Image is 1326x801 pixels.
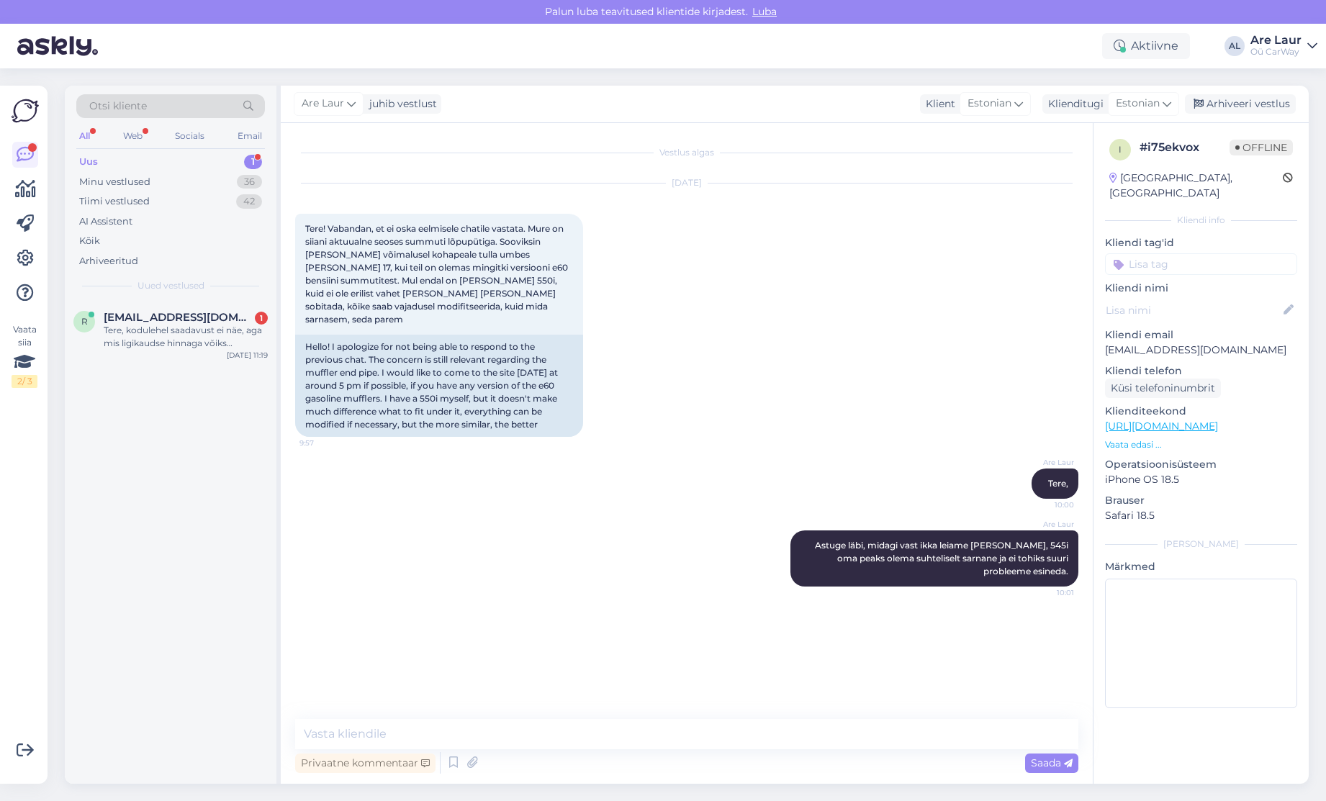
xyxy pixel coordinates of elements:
[1105,508,1297,523] p: Safari 18.5
[1105,363,1297,379] p: Kliendi telefon
[1250,46,1302,58] div: Oü CarWay
[299,438,353,448] span: 9:57
[237,175,262,189] div: 36
[302,96,344,112] span: Are Laur
[227,350,268,361] div: [DATE] 11:19
[76,127,93,145] div: All
[1106,302,1281,318] input: Lisa nimi
[1105,404,1297,419] p: Klienditeekond
[12,323,37,388] div: Vaata siia
[1119,144,1122,155] span: i
[920,96,955,112] div: Klient
[12,97,39,125] img: Askly Logo
[1250,35,1302,46] div: Are Laur
[295,335,583,437] div: Hello! I apologize for not being able to respond to the previous chat. The concern is still relev...
[1224,36,1245,56] div: AL
[815,540,1070,576] span: Astuge läbi, midagi vast ikka leiame [PERSON_NAME], 545i oma peaks olema suhteliselt sarnane ja e...
[1020,457,1074,468] span: Are Laur
[1048,478,1068,489] span: Tere,
[104,324,268,350] div: Tere, kodulehel saadavust ei näe, aga mis ligikaudse hinnaga võiks arvestada E91 325i N52B25 kata...
[79,254,138,268] div: Arhiveeritud
[244,155,262,169] div: 1
[1105,420,1218,433] a: [URL][DOMAIN_NAME]
[137,279,204,292] span: Uued vestlused
[1105,457,1297,472] p: Operatsioonisüsteem
[1105,281,1297,296] p: Kliendi nimi
[1105,379,1221,398] div: Küsi telefoninumbrit
[120,127,145,145] div: Web
[295,146,1078,159] div: Vestlus algas
[1140,139,1230,156] div: # i75ekvox
[236,194,262,209] div: 42
[1020,519,1074,530] span: Are Laur
[1102,33,1190,59] div: Aktiivne
[79,175,150,189] div: Minu vestlused
[1185,94,1296,114] div: Arhiveeri vestlus
[172,127,207,145] div: Socials
[255,312,268,325] div: 1
[1105,214,1297,227] div: Kliendi info
[1109,171,1283,201] div: [GEOGRAPHIC_DATA], [GEOGRAPHIC_DATA]
[79,234,100,248] div: Kõik
[104,311,253,324] span: robertkala4@gmail.com
[1105,327,1297,343] p: Kliendi email
[1020,587,1074,598] span: 10:01
[1105,538,1297,551] div: [PERSON_NAME]
[79,214,132,229] div: AI Assistent
[235,127,265,145] div: Email
[1105,253,1297,275] input: Lisa tag
[364,96,437,112] div: juhib vestlust
[81,316,88,327] span: r
[1230,140,1293,155] span: Offline
[12,375,37,388] div: 2 / 3
[1020,499,1074,510] span: 10:00
[1031,756,1073,769] span: Saada
[79,194,150,209] div: Tiimi vestlused
[295,176,1078,189] div: [DATE]
[1116,96,1160,112] span: Estonian
[1105,493,1297,508] p: Brauser
[1042,96,1104,112] div: Klienditugi
[1105,438,1297,451] p: Vaata edasi ...
[1105,343,1297,358] p: [EMAIL_ADDRESS][DOMAIN_NAME]
[89,99,147,114] span: Otsi kliente
[1105,235,1297,250] p: Kliendi tag'id
[1105,472,1297,487] p: iPhone OS 18.5
[305,223,570,325] span: Tere! Vabandan, et ei oska eelmisele chatile vastata. Mure on siiani aktuualne seoses summuti lõp...
[295,754,436,773] div: Privaatne kommentaar
[1250,35,1317,58] a: Are LaurOü CarWay
[968,96,1011,112] span: Estonian
[79,155,98,169] div: Uus
[748,5,781,18] span: Luba
[1105,559,1297,574] p: Märkmed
